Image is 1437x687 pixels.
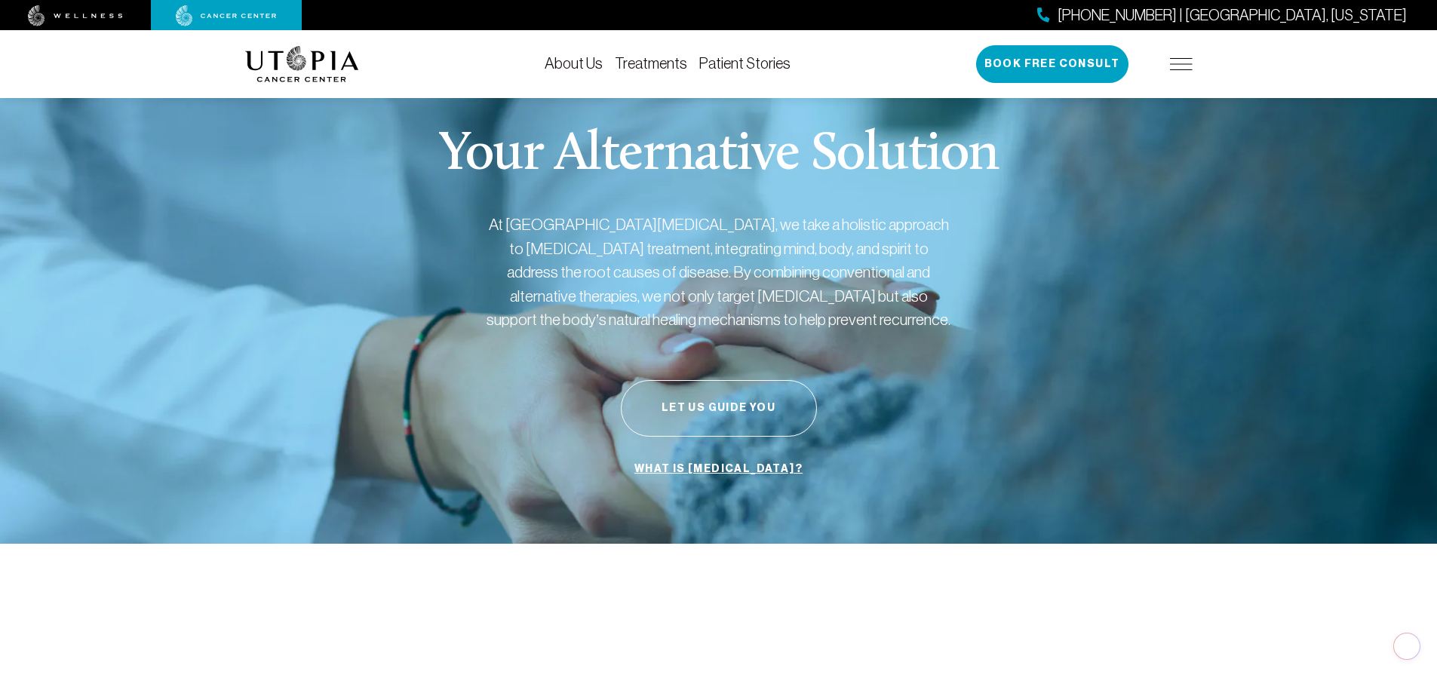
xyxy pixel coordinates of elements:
[176,5,277,26] img: cancer center
[976,45,1128,83] button: Book Free Consult
[615,55,687,72] a: Treatments
[621,380,817,437] button: Let Us Guide You
[1037,5,1407,26] a: [PHONE_NUMBER] | [GEOGRAPHIC_DATA], [US_STATE]
[245,46,359,82] img: logo
[438,128,999,182] p: Your Alternative Solution
[545,55,603,72] a: About Us
[485,213,953,332] p: At [GEOGRAPHIC_DATA][MEDICAL_DATA], we take a holistic approach to [MEDICAL_DATA] treatment, inte...
[1058,5,1407,26] span: [PHONE_NUMBER] | [GEOGRAPHIC_DATA], [US_STATE]
[631,455,806,483] a: What is [MEDICAL_DATA]?
[28,5,123,26] img: wellness
[1170,58,1193,70] img: icon-hamburger
[699,55,791,72] a: Patient Stories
